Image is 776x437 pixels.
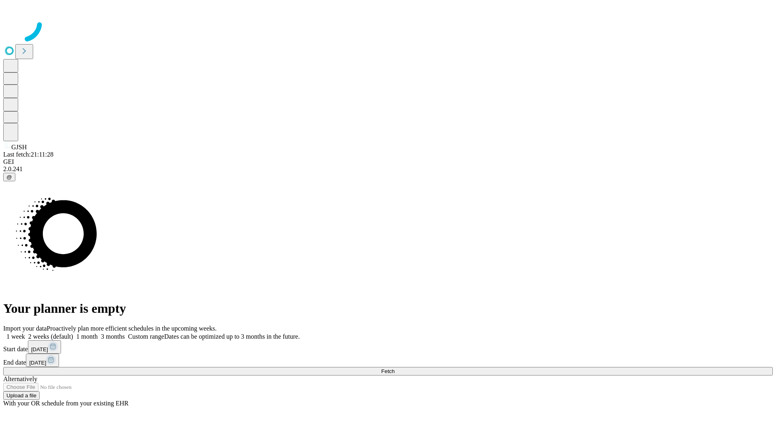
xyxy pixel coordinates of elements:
[47,325,217,332] span: Proactively plan more efficient schedules in the upcoming weeks.
[28,333,73,340] span: 2 weeks (default)
[3,158,773,165] div: GEI
[3,325,47,332] span: Import your data
[3,301,773,316] h1: Your planner is empty
[101,333,125,340] span: 3 months
[3,165,773,173] div: 2.0.241
[3,367,773,375] button: Fetch
[381,368,394,374] span: Fetch
[3,354,773,367] div: End date
[11,144,27,151] span: GJSH
[3,173,15,181] button: @
[128,333,164,340] span: Custom range
[28,340,61,354] button: [DATE]
[6,174,12,180] span: @
[164,333,299,340] span: Dates can be optimized up to 3 months in the future.
[29,360,46,366] span: [DATE]
[31,346,48,352] span: [DATE]
[6,333,25,340] span: 1 week
[3,151,53,158] span: Last fetch: 21:11:28
[3,340,773,354] div: Start date
[76,333,98,340] span: 1 month
[3,400,129,407] span: With your OR schedule from your existing EHR
[3,391,40,400] button: Upload a file
[26,354,59,367] button: [DATE]
[3,375,37,382] span: Alternatively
